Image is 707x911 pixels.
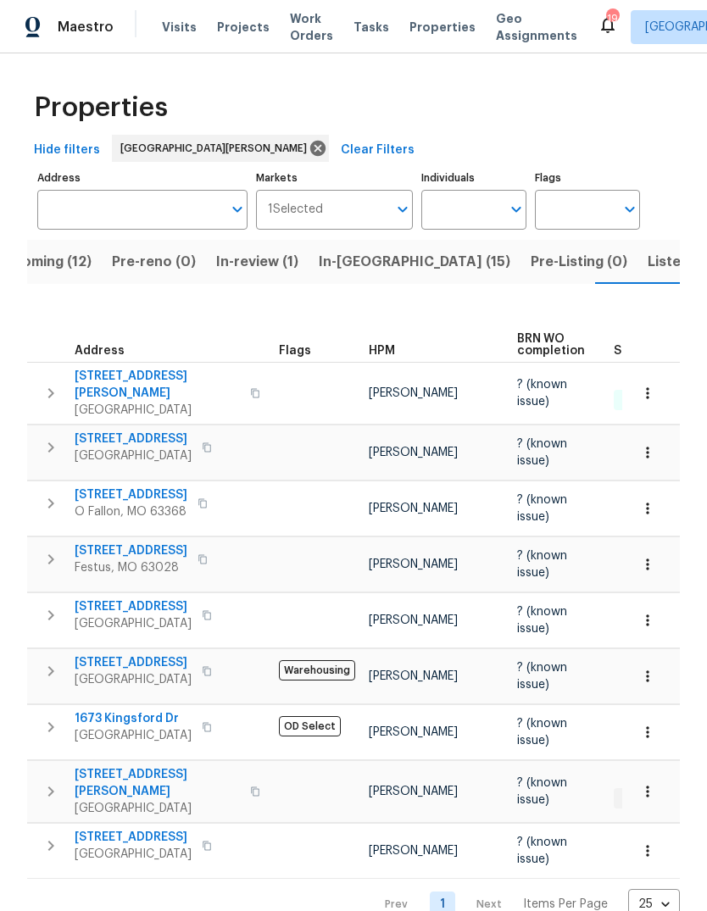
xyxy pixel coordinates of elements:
[75,368,240,402] span: [STREET_ADDRESS][PERSON_NAME]
[256,173,414,183] label: Markets
[290,10,333,44] span: Work Orders
[517,494,567,523] span: ? (known issue)
[75,766,240,800] span: [STREET_ADDRESS][PERSON_NAME]
[75,503,187,520] span: O Fallon, MO 63368
[216,250,298,274] span: In-review (1)
[112,250,196,274] span: Pre-reno (0)
[334,135,421,166] button: Clear Filters
[75,447,192,464] span: [GEOGRAPHIC_DATA]
[279,660,355,680] span: Warehousing
[37,173,248,183] label: Address
[75,402,240,419] span: [GEOGRAPHIC_DATA]
[75,829,192,846] span: [STREET_ADDRESS]
[421,173,526,183] label: Individuals
[75,654,192,671] span: [STREET_ADDRESS]
[279,345,311,357] span: Flags
[369,845,458,857] span: [PERSON_NAME]
[34,99,168,116] span: Properties
[75,615,192,632] span: [GEOGRAPHIC_DATA]
[369,614,458,626] span: [PERSON_NAME]
[353,21,389,33] span: Tasks
[120,140,314,157] span: [GEOGRAPHIC_DATA][PERSON_NAME]
[75,846,192,863] span: [GEOGRAPHIC_DATA]
[517,438,567,467] span: ? (known issue)
[75,542,187,559] span: [STREET_ADDRESS]
[75,800,240,817] span: [GEOGRAPHIC_DATA]
[517,777,567,806] span: ? (known issue)
[496,10,577,44] span: Geo Assignments
[75,727,192,744] span: [GEOGRAPHIC_DATA]
[517,379,567,408] span: ? (known issue)
[112,135,329,162] div: [GEOGRAPHIC_DATA][PERSON_NAME]
[75,710,192,727] span: 1673 Kingsford Dr
[319,250,510,274] span: In-[GEOGRAPHIC_DATA] (15)
[27,135,107,166] button: Hide filters
[614,345,669,357] span: Summary
[341,140,415,161] span: Clear Filters
[34,140,100,161] span: Hide filters
[369,558,458,570] span: [PERSON_NAME]
[535,173,640,183] label: Flags
[615,393,662,408] span: 1 Done
[517,606,567,635] span: ? (known issue)
[268,203,323,217] span: 1 Selected
[517,333,585,357] span: BRN WO completion
[162,19,197,36] span: Visits
[618,197,642,221] button: Open
[369,447,458,458] span: [PERSON_NAME]
[58,19,114,36] span: Maestro
[75,431,192,447] span: [STREET_ADDRESS]
[279,716,341,736] span: OD Select
[225,197,249,221] button: Open
[517,662,567,691] span: ? (known issue)
[369,726,458,738] span: [PERSON_NAME]
[606,10,618,27] div: 19
[369,503,458,514] span: [PERSON_NAME]
[369,670,458,682] span: [PERSON_NAME]
[531,250,627,274] span: Pre-Listing (0)
[615,792,654,806] span: 1 WIP
[217,19,270,36] span: Projects
[409,19,476,36] span: Properties
[75,598,192,615] span: [STREET_ADDRESS]
[517,836,567,865] span: ? (known issue)
[369,786,458,797] span: [PERSON_NAME]
[75,671,192,688] span: [GEOGRAPHIC_DATA]
[75,345,125,357] span: Address
[75,559,187,576] span: Festus, MO 63028
[517,550,567,579] span: ? (known issue)
[517,718,567,747] span: ? (known issue)
[369,345,395,357] span: HPM
[391,197,415,221] button: Open
[369,387,458,399] span: [PERSON_NAME]
[75,486,187,503] span: [STREET_ADDRESS]
[504,197,528,221] button: Open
